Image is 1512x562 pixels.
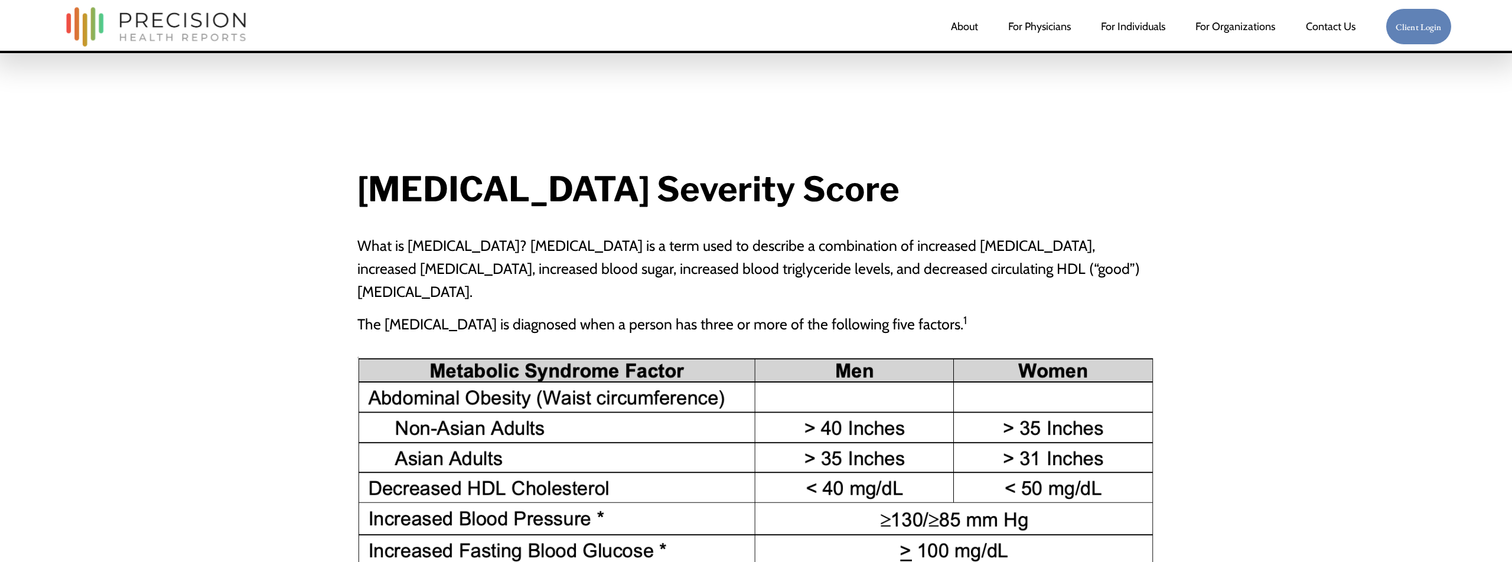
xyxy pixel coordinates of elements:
[963,313,967,327] sup: 1
[1299,411,1512,562] iframe: Chat Widget
[357,315,967,333] span: The [MEDICAL_DATA] is diagnosed when a person has three or more of the following five factors.
[1101,15,1165,38] a: For Individuals
[1195,15,1275,38] a: folder dropdown
[1386,8,1452,45] a: Client Login
[951,15,978,38] a: About
[1306,15,1355,38] a: Contact Us
[357,237,1140,300] span: What is [MEDICAL_DATA]? [MEDICAL_DATA] is a term used to describe a combination of increased [MED...
[1195,16,1275,37] span: For Organizations
[357,168,900,210] strong: [MEDICAL_DATA] Severity Score
[60,2,252,52] img: Precision Health Reports
[1008,15,1071,38] a: For Physicians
